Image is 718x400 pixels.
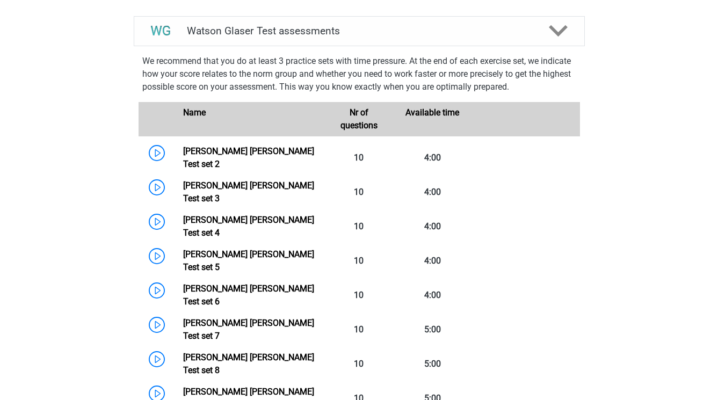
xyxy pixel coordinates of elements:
a: [PERSON_NAME] [PERSON_NAME] Test set 3 [183,180,314,203]
a: [PERSON_NAME] [PERSON_NAME] Test set 2 [183,146,314,169]
div: Available time [396,106,469,132]
a: [PERSON_NAME] [PERSON_NAME] Test set 4 [183,215,314,238]
a: assessments Watson Glaser Test assessments [129,16,589,46]
h4: Watson Glaser Test assessments [187,25,532,37]
div: Nr of questions [322,106,396,132]
img: watson glaser test assessments [147,17,175,45]
p: We recommend that you do at least 3 practice sets with time pressure. At the end of each exercise... [142,55,576,93]
a: [PERSON_NAME] [PERSON_NAME] Test set 6 [183,283,314,307]
div: Name [175,106,322,132]
a: [PERSON_NAME] [PERSON_NAME] Test set 8 [183,352,314,375]
a: [PERSON_NAME] [PERSON_NAME] Test set 5 [183,249,314,272]
a: [PERSON_NAME] [PERSON_NAME] Test set 7 [183,318,314,341]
